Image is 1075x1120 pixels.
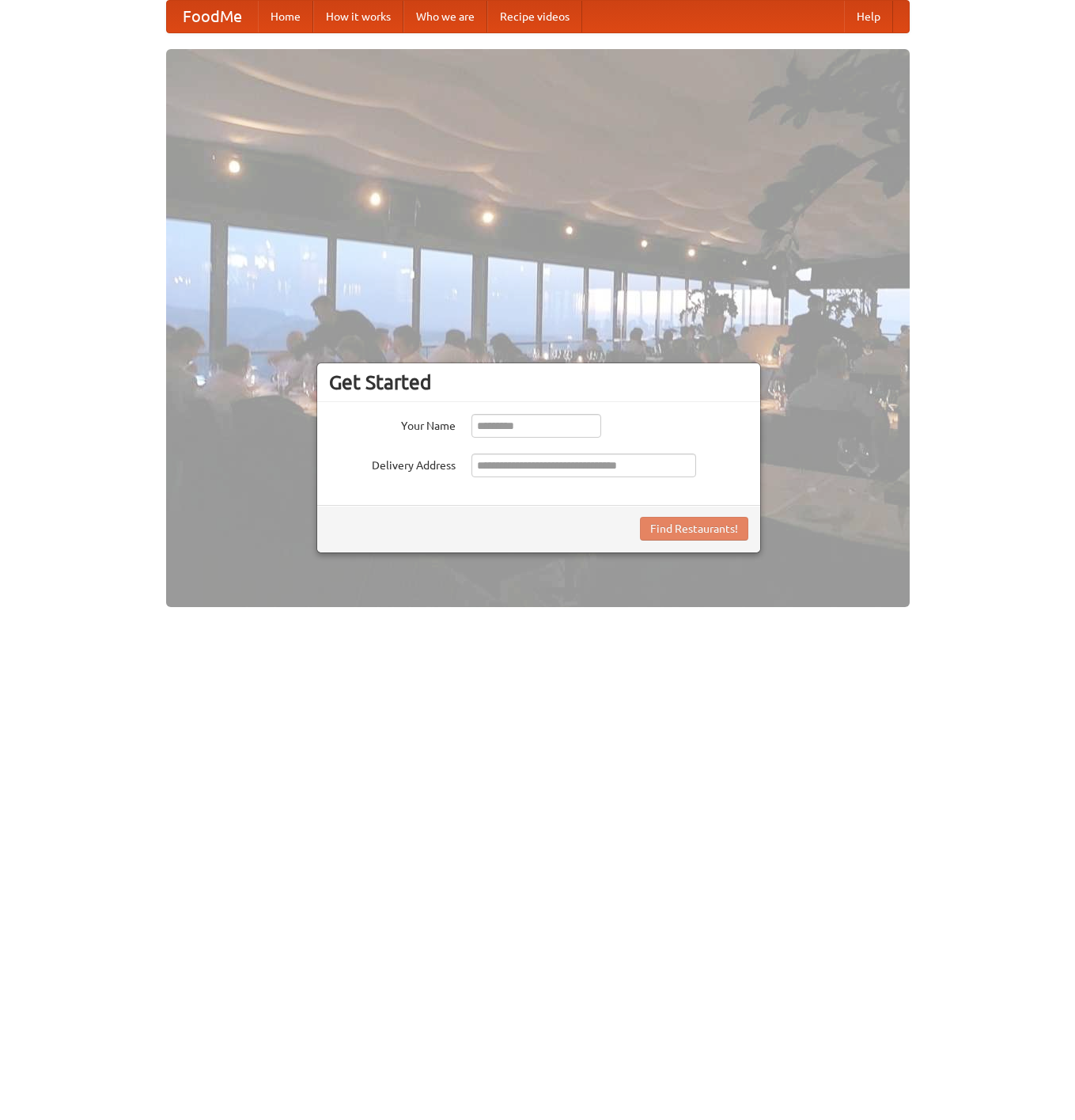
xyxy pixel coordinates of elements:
[258,1,313,32] a: Home
[844,1,893,32] a: Help
[640,517,748,541] button: Find Restaurants!
[313,1,403,32] a: How it works
[329,370,748,394] h3: Get Started
[329,454,456,473] label: Delivery Address
[487,1,582,32] a: Recipe videos
[403,1,487,32] a: Who we are
[167,1,258,32] a: FoodMe
[329,414,456,434] label: Your Name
